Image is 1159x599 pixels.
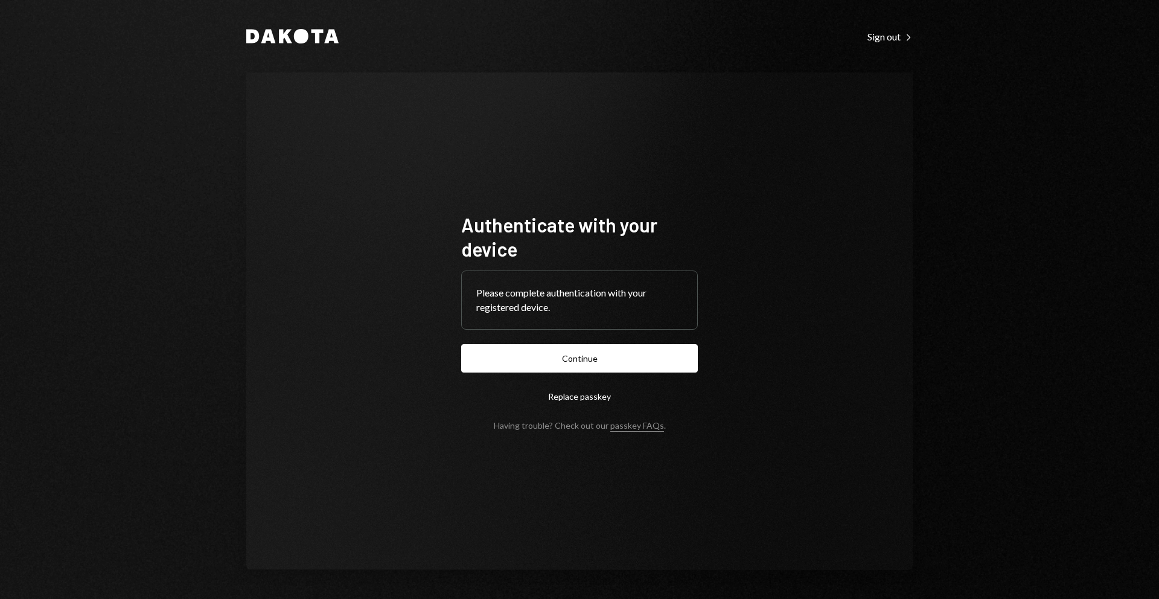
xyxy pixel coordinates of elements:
[610,420,664,432] a: passkey FAQs
[461,344,698,373] button: Continue
[461,213,698,261] h1: Authenticate with your device
[494,420,666,431] div: Having trouble? Check out our .
[867,30,913,43] a: Sign out
[867,31,913,43] div: Sign out
[461,382,698,411] button: Replace passkey
[476,286,683,315] div: Please complete authentication with your registered device.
